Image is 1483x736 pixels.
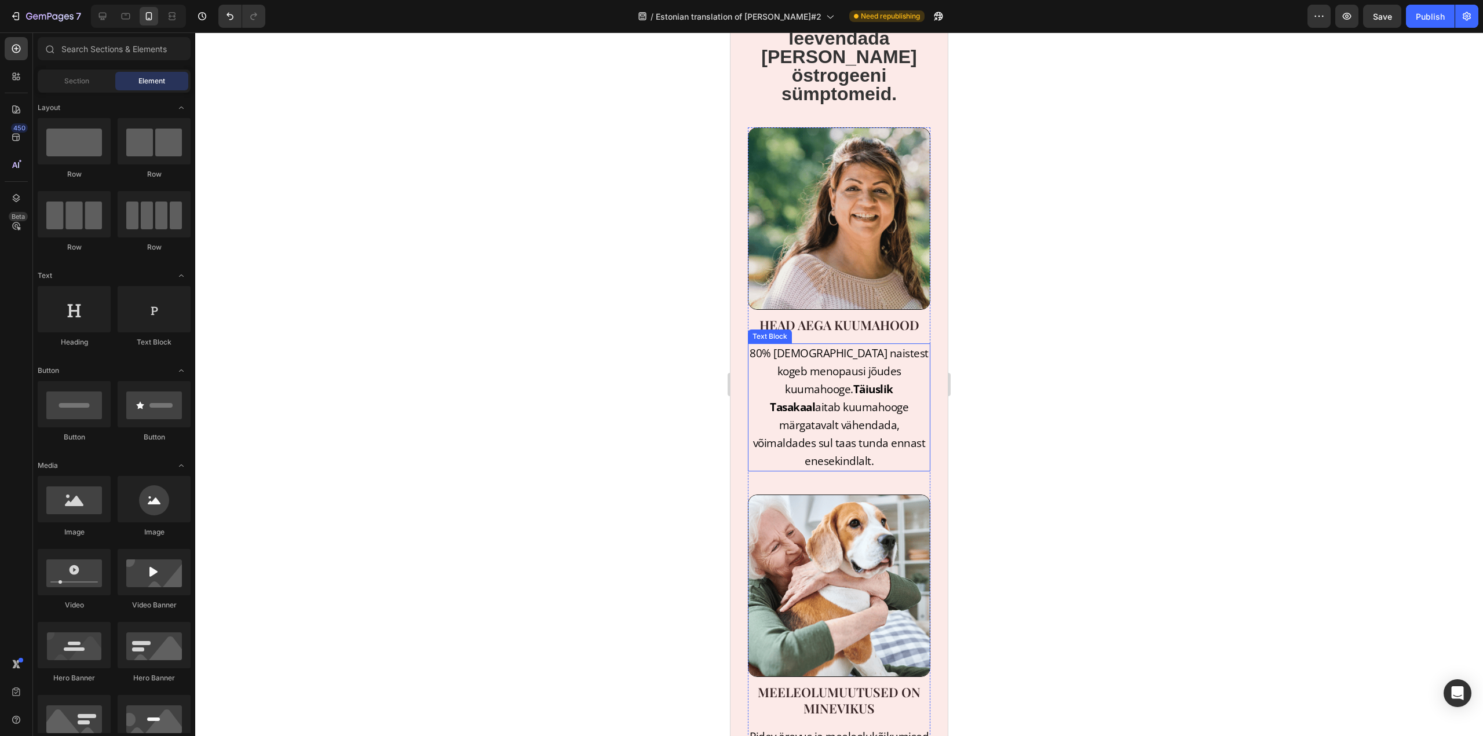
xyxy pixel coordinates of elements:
[17,283,200,302] h3: Head aega kuumahood
[38,37,191,60] input: Search Sections & Elements
[38,337,111,347] div: Heading
[20,299,59,309] div: Text Block
[1373,12,1392,21] span: Save
[172,98,191,117] span: Toggle open
[118,169,191,180] div: Row
[730,32,948,736] iframe: Design area
[38,527,111,537] div: Image
[5,5,86,28] button: 7
[1406,5,1455,28] button: Publish
[19,312,199,438] p: 80% [DEMOGRAPHIC_DATA] naistest kogeb menopausi jõudes kuumahooge. aitab kuumahooge märgatavalt v...
[118,337,191,347] div: Text Block
[38,460,58,471] span: Media
[19,695,199,731] p: Pidev ärevus ja meeleolukõikumised on tingitud sinu hormoonidest
[138,76,165,86] span: Element
[11,123,28,133] div: 450
[118,673,191,683] div: Hero Banner
[38,242,111,252] div: Row
[38,102,60,113] span: Layout
[38,600,111,610] div: Video
[38,673,111,683] div: Hero Banner
[9,212,28,221] div: Beta
[218,5,265,28] div: Undo/Redo
[38,169,111,180] div: Row
[17,650,200,686] h3: Meeleolumuutused on minevikus
[38,270,52,281] span: Text
[64,76,89,86] span: Section
[38,432,111,442] div: Button
[118,242,191,252] div: Row
[651,10,653,23] span: /
[861,11,920,21] span: Need republishing
[39,349,163,382] strong: Täiuslik Tasakaal
[656,10,821,23] span: Estonian translation of [PERSON_NAME]#2
[172,361,191,380] span: Toggle open
[172,456,191,475] span: Toggle open
[172,266,191,285] span: Toggle open
[1363,5,1401,28] button: Save
[118,432,191,442] div: Button
[17,95,200,277] img: gempages_583358439867024345-022de61b-e325-436a-8907-26b881be5754.png
[1444,679,1471,707] div: Open Intercom Messenger
[118,600,191,610] div: Video Banner
[17,462,200,645] img: gempages_583358439867024345-21b2cf11-731b-4559-89f0-cc5bdcf268ac.png
[118,527,191,537] div: Image
[38,365,59,376] span: Button
[76,9,81,23] p: 7
[1416,10,1445,23] div: Publish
